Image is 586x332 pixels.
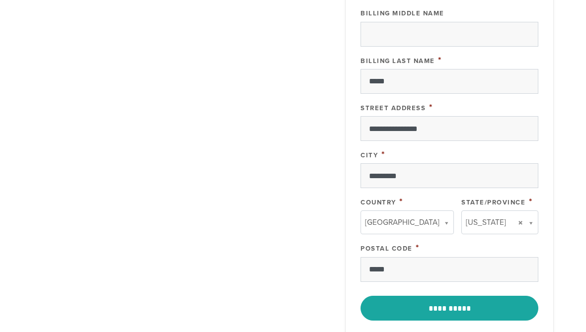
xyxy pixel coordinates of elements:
[429,102,433,113] span: This field is required.
[438,55,442,66] span: This field is required.
[361,151,378,159] label: City
[361,245,413,253] label: Postal Code
[361,210,454,234] a: [GEOGRAPHIC_DATA]
[381,149,385,160] span: This field is required.
[361,199,396,206] label: Country
[466,216,506,229] span: [US_STATE]
[461,210,538,234] a: [US_STATE]
[361,104,426,112] label: Street Address
[361,57,435,65] label: Billing Last Name
[416,242,420,253] span: This field is required.
[365,216,439,229] span: [GEOGRAPHIC_DATA]
[529,196,533,207] span: This field is required.
[399,196,403,207] span: This field is required.
[461,199,525,206] label: State/Province
[361,9,444,17] label: Billing Middle Name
